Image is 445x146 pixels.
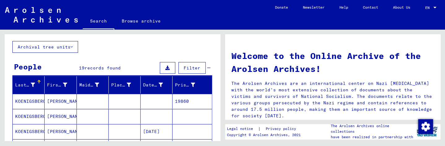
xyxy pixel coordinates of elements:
mat-cell: [PERSON_NAME] [45,124,76,139]
div: Maiden Name [79,82,99,88]
img: yv_logo.png [415,124,438,139]
button: Archival tree units [12,41,78,53]
mat-cell: KOENIGSBERGER [13,94,45,109]
p: The Arolsen Archives are an international center on Nazi [MEDICAL_DATA] with the world’s most ext... [231,80,434,119]
mat-header-cell: Date of Birth [141,76,172,94]
span: records found [85,65,121,71]
mat-cell: [PERSON_NAME] [45,109,76,124]
div: Date of Birth [143,80,172,90]
div: First Name [47,80,76,90]
img: Arolsen_neg.svg [5,7,78,23]
img: Change consent [418,119,433,134]
mat-cell: [PERSON_NAME] [45,94,76,109]
mat-header-cell: Maiden Name [77,76,109,94]
a: Legal notice [227,126,258,132]
p: The Arolsen Archives online collections [331,123,413,134]
mat-cell: KOENIGSBERGER [13,124,45,139]
h1: Welcome to the Online Archive of the Arolsen Archives! [231,49,434,75]
mat-header-cell: Prisoner # [172,76,212,94]
p: have been realized in partnership with [331,134,413,140]
div: Last Name [15,80,44,90]
mat-header-cell: Last Name [13,76,45,94]
mat-cell: [DATE] [141,124,172,139]
div: People [14,61,42,72]
a: Browse archive [114,14,168,28]
mat-cell: KOENIGSBERGER [13,109,45,124]
span: EN [425,6,432,10]
div: First Name [47,82,67,88]
div: Prisoner # [175,80,204,90]
div: Place of Birth [111,80,140,90]
p: Copyright © Arolsen Archives, 2021 [227,132,303,138]
div: Place of Birth [111,82,131,88]
div: | [227,126,303,132]
div: Prisoner # [175,82,195,88]
mat-cell: 19860 [172,94,212,109]
div: Last Name [15,82,35,88]
div: Change consent [418,119,433,134]
span: 19 [79,65,85,71]
mat-header-cell: First Name [45,76,76,94]
a: Search [83,14,114,30]
mat-header-cell: Place of Birth [109,76,141,94]
a: Privacy policy [261,126,303,132]
span: Filter [184,65,200,71]
div: Date of Birth [143,82,163,88]
button: Filter [178,62,206,74]
div: Maiden Name [79,80,108,90]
